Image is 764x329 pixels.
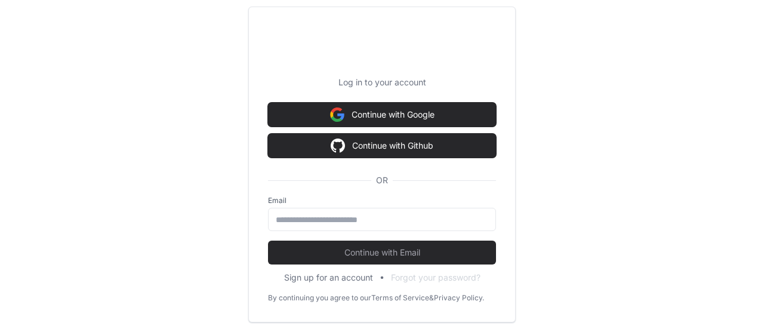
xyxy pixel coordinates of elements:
p: Log in to your account [268,76,496,88]
button: Continue with Google [268,103,496,127]
a: Privacy Policy. [434,293,484,303]
img: Sign in with google [330,103,344,127]
a: Terms of Service [371,293,429,303]
span: OR [371,174,393,186]
img: Sign in with google [331,134,345,158]
button: Continue with Email [268,241,496,265]
label: Email [268,196,496,205]
button: Forgot your password? [391,272,480,284]
div: By continuing you agree to our [268,293,371,303]
div: & [429,293,434,303]
button: Sign up for an account [284,272,373,284]
button: Continue with Github [268,134,496,158]
span: Continue with Email [268,247,496,259]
